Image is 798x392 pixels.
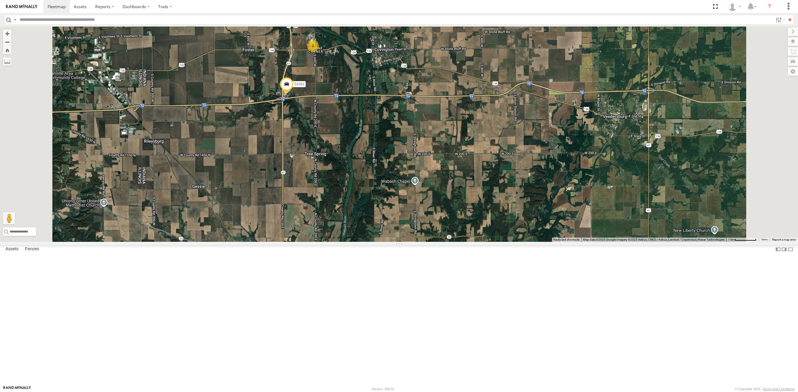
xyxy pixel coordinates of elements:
[772,238,796,241] a: Report a map error
[3,30,11,38] button: Zoom in
[765,2,774,11] i: ?
[763,387,795,391] a: Terms and Conditions
[3,57,11,66] label: Measure
[2,245,21,254] label: Assets
[13,15,17,24] label: Search Query
[22,245,42,254] label: Fences
[583,238,725,241] span: Map data ©2025 Google Imagery ©2025 Airbus, CNES / Airbus, Landsat / Copernicus, Maxar Technologies
[728,238,735,241] span: 1 km
[3,212,15,224] button: Drag Pegman onto the map to open Street View
[3,386,31,392] a: Visit our Website
[788,67,798,76] label: Map Settings
[726,238,758,242] button: Map Scale: 1 km per 68 pixels
[295,82,304,86] span: 53262
[3,46,11,54] button: Zoom Home
[3,38,11,46] button: Zoom out
[6,5,37,9] img: rand-logo.svg
[787,245,793,254] label: Hide Summary Table
[773,15,786,24] label: Search Filter Options
[735,387,795,391] div: © Copyright 2025 -
[726,2,743,11] div: Miky Transport
[761,239,768,241] a: Terms (opens in new tab)
[775,245,781,254] label: Dock Summary Table to the Left
[307,40,319,52] div: 2
[553,238,579,242] button: Keyboard shortcuts
[781,245,787,254] label: Dock Summary Table to the Right
[372,387,394,391] div: Version: 308.01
